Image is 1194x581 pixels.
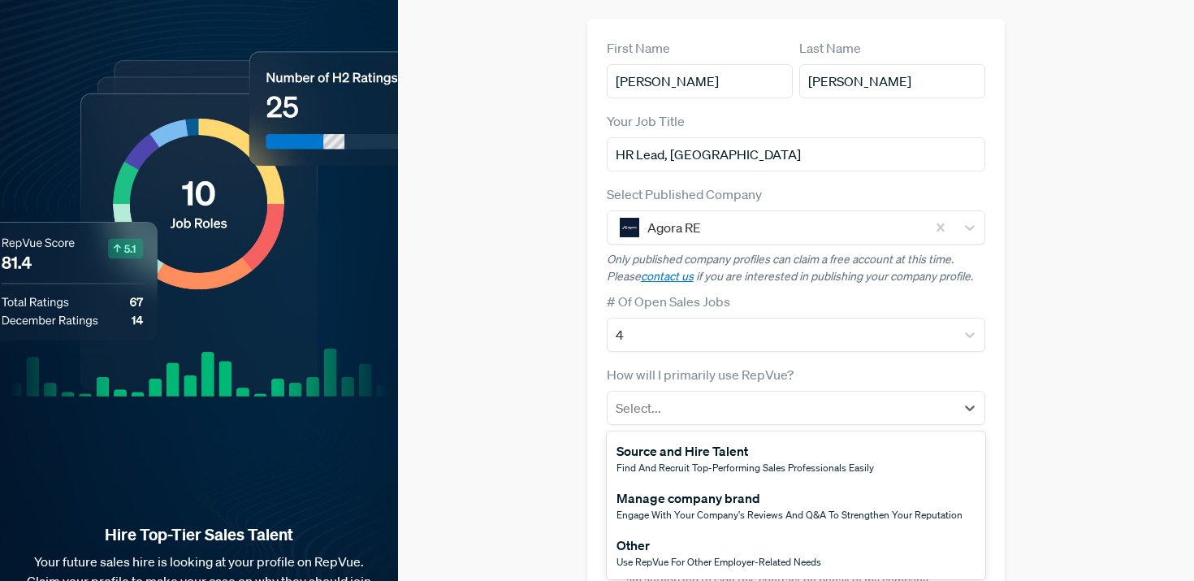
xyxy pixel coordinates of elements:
[607,184,762,204] label: Select Published Company
[616,535,821,555] div: Other
[616,441,874,461] div: Source and Hire Talent
[607,251,986,285] p: Only published company profiles can claim a free account at this time. Please if you are interest...
[616,508,963,522] span: Engage with your company's reviews and Q&A to strengthen your reputation
[799,64,985,98] input: Last Name
[607,38,670,58] label: First Name
[607,292,730,311] label: # Of Open Sales Jobs
[616,488,963,508] div: Manage company brand
[26,524,372,545] strong: Hire Top-Tier Sales Talent
[641,269,694,284] a: contact us
[607,365,794,384] label: How will I primarily use RepVue?
[799,38,861,58] label: Last Name
[616,461,874,475] span: Find and recruit top-performing sales professionals easily
[620,218,639,237] img: Agora RE
[607,137,986,171] input: Title
[607,111,685,131] label: Your Job Title
[616,555,821,569] span: Use RepVue for other employer-related needs
[607,64,793,98] input: First Name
